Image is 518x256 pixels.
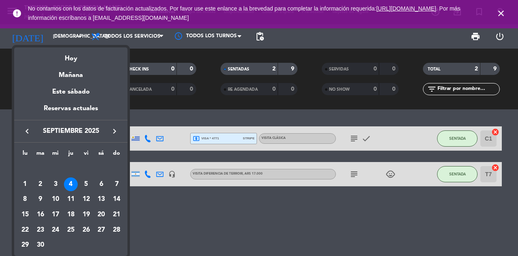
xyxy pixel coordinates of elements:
[94,192,109,207] td: 13 de septiembre de 2025
[49,192,62,206] div: 10
[110,208,123,222] div: 21
[94,208,108,222] div: 20
[109,177,124,192] td: 7 de septiembre de 2025
[34,192,47,206] div: 9
[14,47,127,64] div: Hoy
[94,177,109,192] td: 6 de septiembre de 2025
[63,192,79,207] td: 11 de septiembre de 2025
[18,208,32,222] div: 15
[48,207,63,222] td: 17 de septiembre de 2025
[48,222,63,238] td: 24 de septiembre de 2025
[63,149,79,161] th: jueves
[33,207,48,222] td: 16 de septiembre de 2025
[49,177,62,191] div: 3
[79,177,93,191] div: 5
[63,207,79,222] td: 18 de septiembre de 2025
[17,222,33,238] td: 22 de septiembre de 2025
[48,192,63,207] td: 10 de septiembre de 2025
[79,149,94,161] th: viernes
[48,149,63,161] th: miércoles
[14,81,127,103] div: Este sábado
[17,149,33,161] th: lunes
[22,126,32,136] i: keyboard_arrow_left
[109,207,124,222] td: 21 de septiembre de 2025
[94,223,108,237] div: 27
[79,207,94,222] td: 19 de septiembre de 2025
[17,207,33,222] td: 15 de septiembre de 2025
[64,192,78,206] div: 11
[109,192,124,207] td: 14 de septiembre de 2025
[49,223,62,237] div: 24
[34,177,47,191] div: 2
[79,192,94,207] td: 12 de septiembre de 2025
[107,126,122,137] button: keyboard_arrow_right
[18,238,32,252] div: 29
[94,149,109,161] th: sábado
[110,223,123,237] div: 28
[33,149,48,161] th: martes
[49,208,62,222] div: 17
[110,126,119,136] i: keyboard_arrow_right
[94,207,109,222] td: 20 de septiembre de 2025
[110,192,123,206] div: 14
[34,223,47,237] div: 23
[64,223,78,237] div: 25
[64,208,78,222] div: 18
[18,192,32,206] div: 8
[34,126,107,137] span: septiembre 2025
[94,177,108,191] div: 6
[109,222,124,238] td: 28 de septiembre de 2025
[17,161,124,177] td: SEP.
[14,64,127,81] div: Mañana
[17,192,33,207] td: 8 de septiembre de 2025
[79,223,93,237] div: 26
[109,149,124,161] th: domingo
[14,103,127,120] div: Reservas actuales
[33,237,48,253] td: 30 de septiembre de 2025
[17,237,33,253] td: 29 de septiembre de 2025
[94,222,109,238] td: 27 de septiembre de 2025
[63,222,79,238] td: 25 de septiembre de 2025
[34,238,47,252] div: 30
[33,177,48,192] td: 2 de septiembre de 2025
[94,192,108,206] div: 13
[17,177,33,192] td: 1 de septiembre de 2025
[79,177,94,192] td: 5 de septiembre de 2025
[64,177,78,191] div: 4
[34,208,47,222] div: 16
[79,208,93,222] div: 19
[33,192,48,207] td: 9 de septiembre de 2025
[20,126,34,137] button: keyboard_arrow_left
[18,177,32,191] div: 1
[110,177,123,191] div: 7
[18,223,32,237] div: 22
[48,177,63,192] td: 3 de septiembre de 2025
[79,222,94,238] td: 26 de septiembre de 2025
[79,192,93,206] div: 12
[63,177,79,192] td: 4 de septiembre de 2025
[33,222,48,238] td: 23 de septiembre de 2025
